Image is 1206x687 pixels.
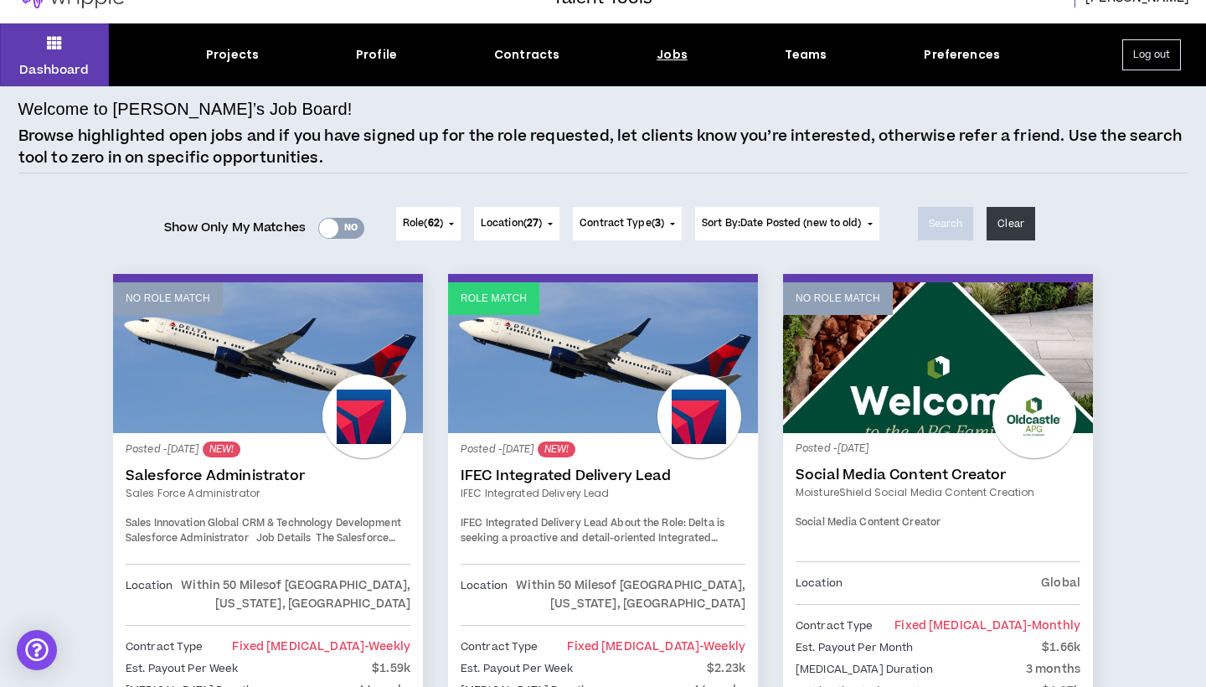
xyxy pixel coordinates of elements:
[18,126,1188,168] p: Browse highlighted open jobs and if you have signed up for the role requested, let clients know y...
[113,282,423,433] a: No Role Match
[396,207,461,240] button: Role(62)
[1122,39,1181,70] button: Log out
[461,442,745,457] p: Posted - [DATE]
[783,282,1093,433] a: No Role Match
[655,216,661,230] span: 3
[538,442,575,457] sup: NEW!
[19,61,89,79] p: Dashboard
[461,486,745,501] a: IFEC Integrated Delivery Lead
[1041,574,1080,592] p: Global
[1027,617,1080,634] span: - monthly
[448,282,758,433] a: Role Match
[126,659,238,678] p: Est. Payout Per Week
[707,659,745,678] p: $2.23k
[372,659,410,678] p: $1.59k
[573,207,682,240] button: Contract Type(3)
[126,291,210,307] p: No Role Match
[18,96,353,121] h4: Welcome to [PERSON_NAME]’s Job Board!
[508,576,745,613] p: Within 50 Miles of [GEOGRAPHIC_DATA], [US_STATE], [GEOGRAPHIC_DATA]
[126,486,410,501] a: Sales Force Administrator
[126,576,173,613] p: Location
[126,638,204,656] p: Contract Type
[481,216,542,231] span: Location ( )
[567,638,745,655] span: Fixed [MEDICAL_DATA]
[924,46,1000,64] div: Preferences
[203,442,240,457] sup: NEW!
[403,216,443,231] span: Role ( )
[126,442,410,457] p: Posted - [DATE]
[695,207,879,240] button: Sort By:Date Posted (new to old)
[796,442,1080,457] p: Posted - [DATE]
[494,46,559,64] div: Contracts
[461,467,745,484] a: IFEC Integrated Delivery Lead
[796,515,941,529] span: Social Media Content Creator
[461,659,573,678] p: Est. Payout Per Week
[461,291,527,307] p: Role Match
[1042,638,1080,657] p: $1.66k
[356,46,397,64] div: Profile
[126,531,249,545] strong: Salesforce Administrator
[461,638,539,656] p: Contract Type
[527,216,539,230] span: 27
[206,46,259,64] div: Projects
[796,660,933,679] p: [MEDICAL_DATA] Duration
[232,638,410,655] span: Fixed [MEDICAL_DATA]
[918,207,974,240] button: Search
[987,207,1035,240] button: Clear
[1026,660,1080,679] p: 3 months
[461,516,608,530] strong: IFEC Integrated Delivery Lead
[702,216,862,230] span: Sort By: Date Posted (new to old)
[256,531,311,545] strong: Job Details
[796,574,843,592] p: Location
[126,516,205,530] strong: Sales Innovation
[785,46,827,64] div: Teams
[461,576,508,613] p: Location
[208,516,401,530] strong: Global CRM & Technology Development
[126,467,410,484] a: Salesforce Administrator
[796,467,1080,483] a: Social Media Content Creator
[611,516,686,530] strong: About the Role:
[428,216,440,230] span: 62
[699,638,745,655] span: - weekly
[173,576,410,613] p: Within 50 Miles of [GEOGRAPHIC_DATA], [US_STATE], [GEOGRAPHIC_DATA]
[894,617,1080,634] span: Fixed [MEDICAL_DATA]
[17,630,57,670] div: Open Intercom Messenger
[796,485,1080,500] a: MoistureShield Social Media Content Creation
[796,638,914,657] p: Est. Payout Per Month
[164,215,306,240] span: Show Only My Matches
[796,617,874,635] p: Contract Type
[364,638,410,655] span: - weekly
[474,207,559,240] button: Location(27)
[796,291,880,307] p: No Role Match
[580,216,664,231] span: Contract Type ( )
